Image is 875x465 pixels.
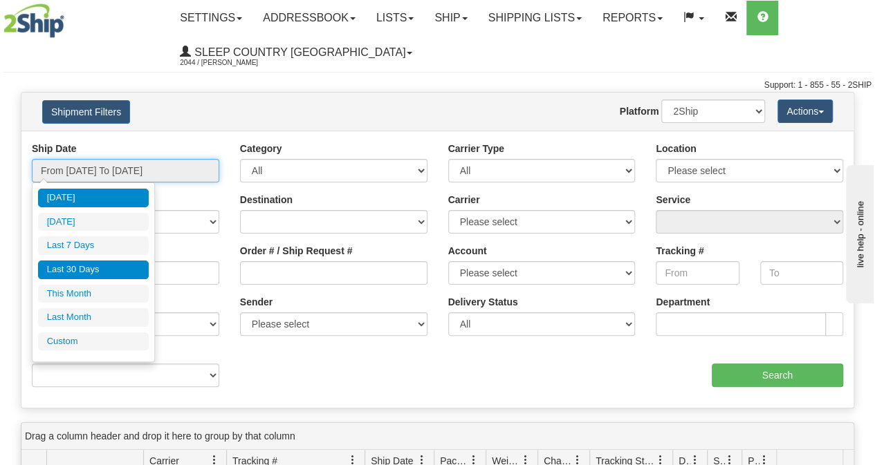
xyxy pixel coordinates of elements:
[448,295,518,309] label: Delivery Status
[38,332,149,351] li: Custom
[38,236,149,255] li: Last 7 Days
[240,193,293,207] label: Destination
[656,193,690,207] label: Service
[712,363,844,387] input: Search
[656,142,696,155] label: Location
[169,1,252,35] a: Settings
[656,261,739,285] input: From
[424,1,477,35] a: Ship
[3,79,872,91] div: Support: 1 - 855 - 55 - 2SHIP
[240,142,282,155] label: Category
[38,213,149,231] li: [DATE]
[38,308,149,327] li: Last Month
[240,295,273,309] label: Sender
[38,189,149,207] li: [DATE]
[191,46,405,58] span: Sleep Country [GEOGRAPHIC_DATA]
[38,260,149,279] li: Last 30 Days
[38,285,149,303] li: This Month
[478,1,592,35] a: Shipping lists
[3,3,64,38] img: logo2044.jpg
[252,1,366,35] a: Addressbook
[592,1,673,35] a: Reports
[843,162,874,303] iframe: chat widget
[448,193,480,207] label: Carrier
[777,99,833,123] button: Actions
[448,142,504,155] label: Carrier Type
[32,142,77,155] label: Ship Date
[448,244,487,258] label: Account
[21,423,854,450] div: grid grouping header
[656,244,703,258] label: Tracking #
[240,244,353,258] label: Order # / Ship Request #
[180,56,284,70] span: 2044 / [PERSON_NAME]
[620,104,659,118] label: Platform
[10,12,128,22] div: live help - online
[366,1,424,35] a: Lists
[656,295,710,309] label: Department
[42,100,130,124] button: Shipment Filters
[169,35,423,70] a: Sleep Country [GEOGRAPHIC_DATA] 2044 / [PERSON_NAME]
[760,261,843,285] input: To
